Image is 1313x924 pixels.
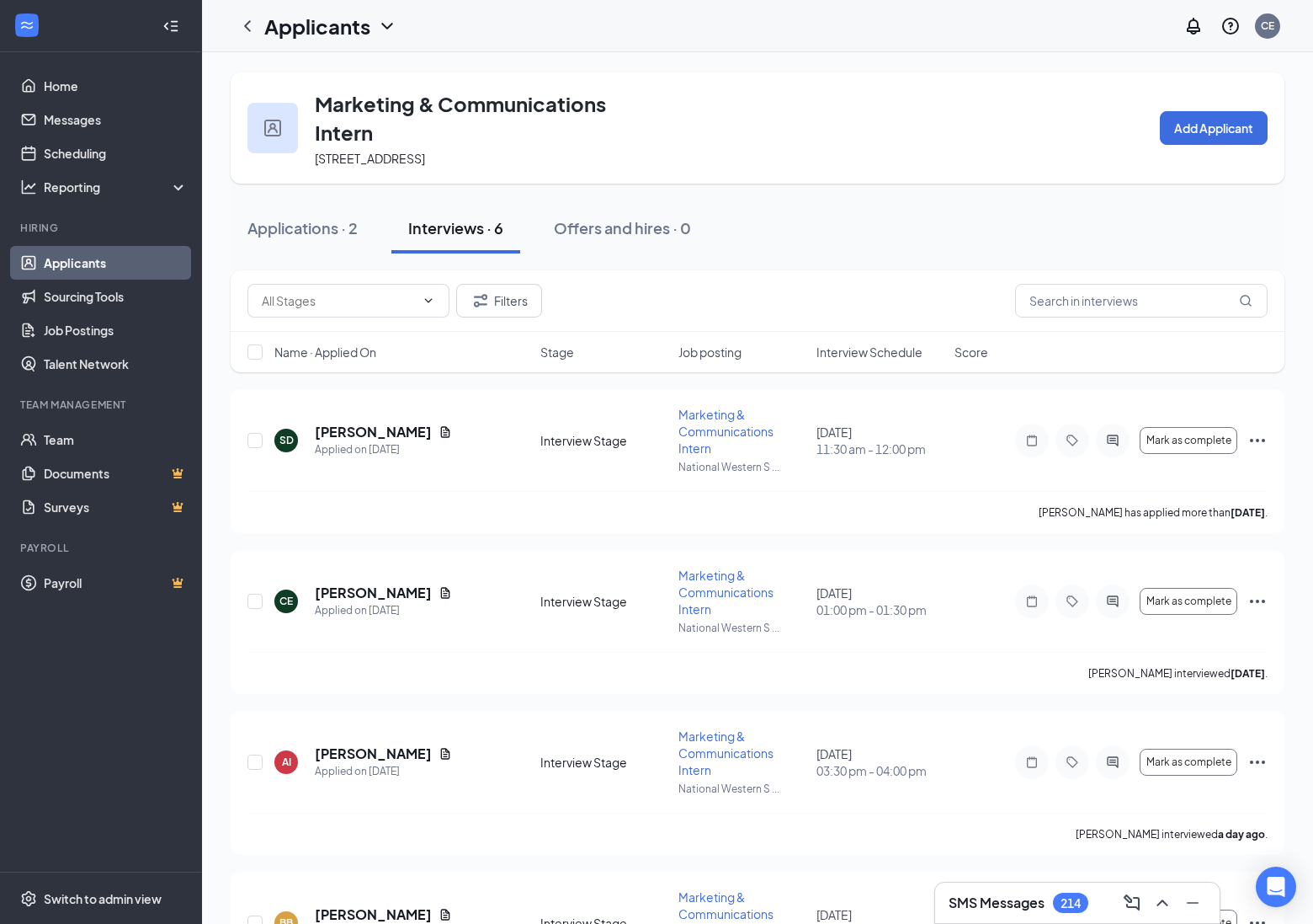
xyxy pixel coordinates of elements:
svg: Note [1022,756,1042,769]
div: Interview Stage [540,593,668,610]
img: user icon [264,120,281,136]
svg: ActiveChat [1103,595,1123,608]
div: Reporting [44,179,189,195]
span: 11:30 am - 12:00 pm [816,441,944,457]
div: Offers and hires · 0 [554,217,691,238]
svg: Collapse [162,18,179,35]
div: Interviews · 6 [408,217,503,238]
svg: Analysis [20,179,37,195]
svg: Document [439,747,452,761]
svg: ComposeMessage [1122,893,1142,913]
div: Applied on [DATE] [315,441,452,458]
button: Add Applicant [1160,111,1268,145]
span: Mark as complete [1146,756,1231,768]
h5: [PERSON_NAME] [315,423,432,441]
p: National Western S ... [678,460,806,474]
a: Sourcing Tools [44,280,188,313]
svg: QuestionInfo [1220,16,1241,36]
svg: Note [1022,595,1042,608]
h5: [PERSON_NAME] [315,584,432,602]
button: Minimize [1179,889,1206,916]
span: Marketing & Communications Intern [678,407,773,456]
h5: [PERSON_NAME] [315,905,432,924]
svg: ChevronDown [422,294,435,307]
span: Job posting [678,344,742,361]
input: All Stages [262,291,415,310]
h3: SMS Messages [949,894,1045,912]
div: Interview Stage [540,754,668,771]
svg: Document [439,586,452,600]
svg: ChevronUp [1152,893,1172,913]
div: CE [279,594,293,608]
div: Open Intercom Messenger [1256,867,1296,907]
svg: Minimize [1183,893,1203,913]
button: Mark as complete [1140,588,1237,615]
div: Payroll [20,541,184,555]
div: SD [279,433,294,447]
span: 01:00 pm - 01:30 pm [816,601,944,618]
b: [DATE] [1231,667,1265,680]
svg: ChevronDown [377,16,397,36]
div: Applied on [DATE] [315,602,452,619]
span: Stage [540,344,574,361]
svg: Ellipses [1247,752,1268,772]
h3: Marketing & Communications Intern [315,89,643,147]
svg: ActiveChat [1103,434,1123,447]
div: 214 [1060,896,1081,911]
a: DocumentsCrown [44,457,188,490]
a: Job Postings [44,313,188,347]
p: [PERSON_NAME] interviewed . [1076,827,1268,841]
div: [DATE] [816,585,944,618]
svg: Ellipses [1247,591,1268,612]
b: a day ago [1218,828,1265,841]
h1: Applicants [264,12,370,40]
b: [DATE] [1231,506,1265,519]
svg: Tag [1062,595,1082,608]
svg: Tag [1062,756,1082,769]
div: Team Management [20,398,184,412]
svg: Settings [20,890,37,907]
button: ChevronUp [1149,889,1176,916]
span: [STREET_ADDRESS] [315,151,425,166]
svg: WorkstreamLogo [19,17,35,34]
svg: Filter [470,291,491,311]
span: Mark as complete [1146,596,1231,607]
svg: ChevronLeft [237,16,258,36]
a: Messages [44,103,188,136]
p: National Western S ... [678,621,806,635]
div: Switch to admin view [44,890,162,907]
h5: [PERSON_NAME] [315,745,432,763]
svg: Ellipses [1247,430,1268,451]
div: Hiring [20,221,184,235]
a: PayrollCrown [44,566,188,600]
svg: MagnifyingGlass [1239,294,1252,307]
svg: Note [1022,434,1042,447]
span: Interview Schedule [816,344,922,361]
a: Scheduling [44,136,188,170]
div: [DATE] [816,745,944,779]
svg: Tag [1062,434,1082,447]
a: Home [44,69,188,103]
p: National Western S ... [678,782,806,796]
div: Applications · 2 [247,217,358,238]
svg: Document [439,908,452,921]
p: [PERSON_NAME] has applied more than . [1039,505,1268,520]
button: Mark as complete [1140,749,1237,776]
span: Marketing & Communications Intern [678,729,773,777]
button: Filter Filters [456,284,542,318]
span: 03:30 pm - 04:00 pm [816,762,944,779]
button: ComposeMessage [1119,889,1146,916]
div: [DATE] [816,424,944,457]
svg: ActiveChat [1103,756,1123,769]
a: Applicants [44,246,188,280]
a: Talent Network [44,347,188,381]
span: Marketing & Communications Intern [678,568,773,617]
div: Interview Stage [540,432,668,449]
span: Name · Applied On [274,344,376,361]
a: Team [44,423,188,457]
span: Mark as complete [1146,435,1231,446]
div: Applied on [DATE] [315,763,452,780]
a: SurveysCrown [44,490,188,524]
input: Search in interviews [1015,284,1268,318]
